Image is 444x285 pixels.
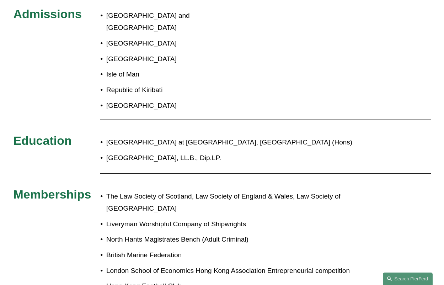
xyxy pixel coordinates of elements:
[106,265,379,277] p: London School of Economics Hong Kong Association Entrepreneurial competition
[13,188,91,201] span: Memberships
[106,37,257,49] p: [GEOGRAPHIC_DATA]
[13,7,82,21] span: Admissions
[13,134,71,147] span: Education
[106,152,379,164] p: [GEOGRAPHIC_DATA], LL.B., Dip.LP.
[106,136,379,148] p: [GEOGRAPHIC_DATA] at [GEOGRAPHIC_DATA], [GEOGRAPHIC_DATA] (Hons)
[106,10,257,34] p: [GEOGRAPHIC_DATA] and [GEOGRAPHIC_DATA]
[106,53,257,65] p: [GEOGRAPHIC_DATA]
[106,249,379,261] p: British Marine Federation
[383,273,433,285] a: Search this site
[106,218,379,230] p: Liveryman Worshipful Company of Shipwrights
[106,100,257,112] p: [GEOGRAPHIC_DATA]
[106,84,257,96] p: Republic of Kiribati
[106,233,379,246] p: North Hants Magistrates Bench (Adult Criminal)
[106,190,379,215] p: The Law Society of Scotland, Law Society of England & Wales, Law Society of [GEOGRAPHIC_DATA]
[106,68,257,80] p: Isle of Man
